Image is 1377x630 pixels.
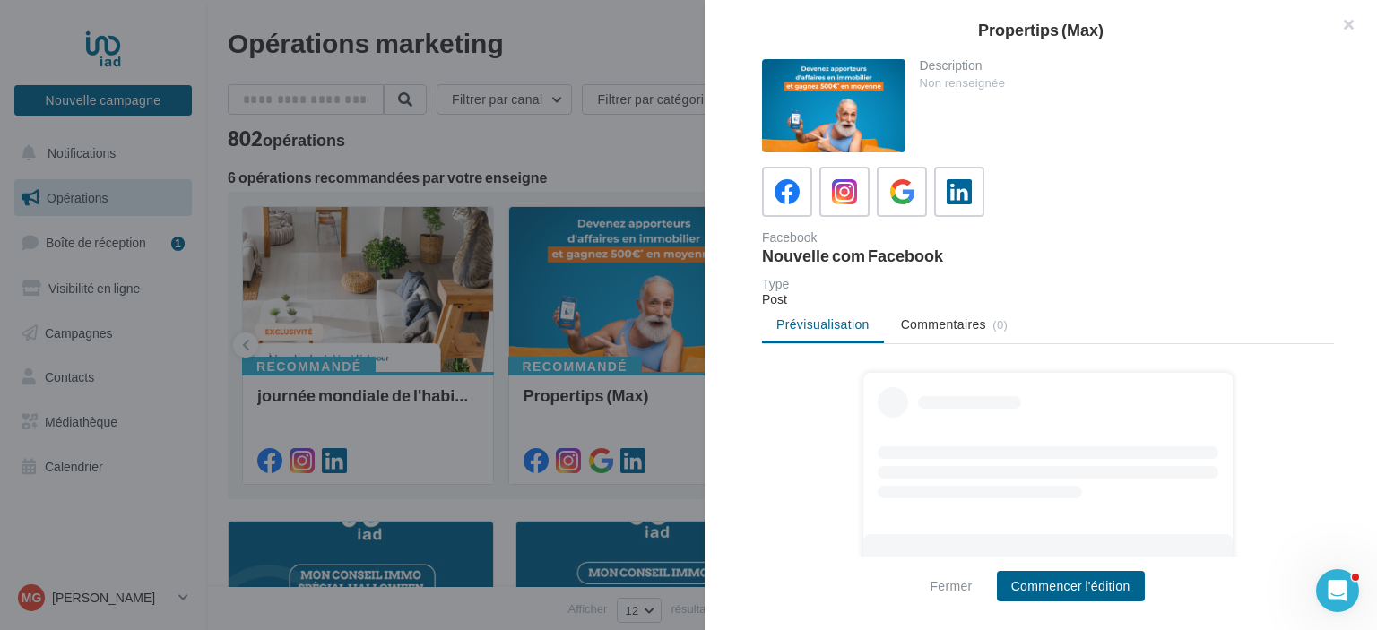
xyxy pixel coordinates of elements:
div: Type [762,278,1334,290]
div: Facebook [762,231,1041,244]
div: Post [762,290,1334,308]
iframe: Intercom live chat [1316,569,1359,612]
span: (0) [992,317,1008,332]
span: Commentaires [901,315,986,333]
div: Propertips (Max) [733,22,1348,38]
div: Nouvelle com Facebook [762,247,1041,263]
div: Description [920,59,1321,72]
div: Non renseignée [920,75,1321,91]
button: Commencer l'édition [997,571,1145,601]
button: Fermer [922,575,979,597]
